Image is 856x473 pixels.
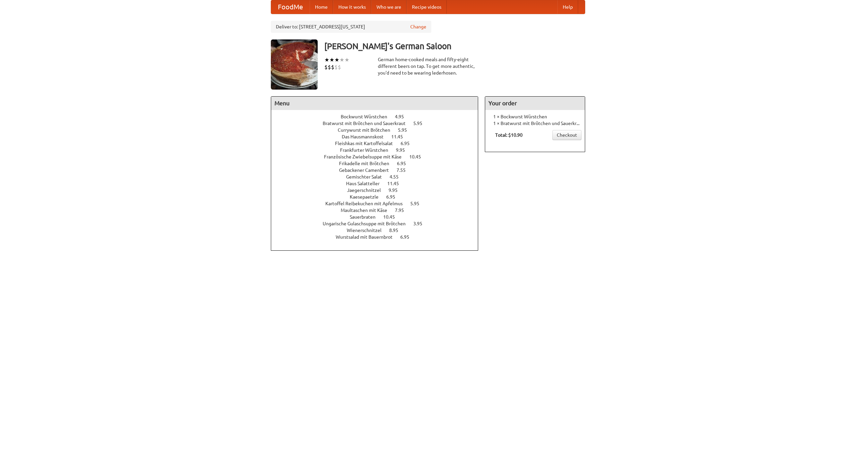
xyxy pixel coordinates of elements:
span: Frikadelle mit Brötchen [339,161,396,166]
span: Jaegerschnitzel [347,188,388,193]
a: Französische Zwiebelsuppe mit Käse 10.45 [324,154,433,159]
img: angular.jpg [271,39,318,90]
span: Ungarische Gulaschsuppe mit Brötchen [323,221,412,226]
a: Bratwurst mit Brötchen und Sauerkraut 5.95 [323,121,435,126]
li: 1 × Bockwurst Würstchen [489,113,581,120]
span: 9.95 [396,147,412,153]
a: Jaegerschnitzel 9.95 [347,188,410,193]
a: Help [557,0,578,14]
span: Kartoffel Reibekuchen mit Apfelmus [325,201,409,206]
span: 4.55 [390,174,405,180]
span: 11.45 [391,134,410,139]
a: Maultaschen mit Käse 7.95 [341,208,416,213]
a: Checkout [552,130,581,140]
div: German home-cooked meals and fifty-eight different beers on tap. To get more authentic, you'd nee... [378,56,478,76]
span: 6.95 [386,194,402,200]
span: Kaesepaetzle [350,194,385,200]
a: Fleishkas mit Kartoffelsalat 6.95 [335,141,422,146]
a: How it works [333,0,371,14]
li: ★ [324,56,329,64]
a: Haus Salatteller 11.45 [346,181,411,186]
span: 9.95 [389,188,404,193]
span: Bratwurst mit Brötchen und Sauerkraut [323,121,412,126]
a: Who we are [371,0,407,14]
a: Gemischter Salat 4.55 [346,174,411,180]
span: 5.95 [410,201,426,206]
span: 3.95 [413,221,429,226]
li: 1 × Bratwurst mit Brötchen und Sauerkraut [489,120,581,127]
a: Change [410,23,426,30]
a: FoodMe [271,0,310,14]
li: ★ [339,56,344,64]
span: 10.45 [383,214,402,220]
a: Ungarische Gulaschsuppe mit Brötchen 3.95 [323,221,435,226]
li: $ [331,64,334,71]
a: Wurstsalad mit Bauernbrot 6.95 [336,234,422,240]
li: $ [338,64,341,71]
li: ★ [334,56,339,64]
span: 5.95 [398,127,414,133]
a: Kaesepaetzle 6.95 [350,194,408,200]
span: Gemischter Salat [346,174,389,180]
span: 6.95 [401,141,416,146]
a: Recipe videos [407,0,447,14]
a: Home [310,0,333,14]
li: $ [328,64,331,71]
span: Fleishkas mit Kartoffelsalat [335,141,400,146]
span: 11.45 [387,181,406,186]
span: Haus Salatteller [346,181,386,186]
span: 5.95 [413,121,429,126]
div: Deliver to: [STREET_ADDRESS][US_STATE] [271,21,431,33]
a: Gebackener Camenbert 7.55 [339,167,418,173]
span: 7.55 [397,167,412,173]
span: Französische Zwiebelsuppe mit Käse [324,154,408,159]
span: 7.95 [395,208,411,213]
li: $ [334,64,338,71]
a: Wienerschnitzel 8.95 [347,228,411,233]
span: Wienerschnitzel [347,228,388,233]
span: 4.95 [395,114,411,119]
span: Wurstsalad mit Bauernbrot [336,234,399,240]
b: Total: $10.90 [495,132,523,138]
span: 6.95 [397,161,413,166]
span: Sauerbraten [350,214,382,220]
a: Kartoffel Reibekuchen mit Apfelmus 5.95 [325,201,432,206]
span: Das Hausmannskost [342,134,390,139]
a: Frankfurter Würstchen 9.95 [340,147,417,153]
li: ★ [329,56,334,64]
a: Frikadelle mit Brötchen 6.95 [339,161,418,166]
li: $ [324,64,328,71]
span: 8.95 [389,228,405,233]
h3: [PERSON_NAME]'s German Saloon [324,39,585,53]
span: Bockwurst Würstchen [341,114,394,119]
a: Das Hausmannskost 11.45 [342,134,415,139]
span: Maultaschen mit Käse [341,208,394,213]
h4: Your order [485,97,585,110]
span: Gebackener Camenbert [339,167,396,173]
span: Currywurst mit Brötchen [338,127,397,133]
span: 10.45 [409,154,428,159]
span: Frankfurter Würstchen [340,147,395,153]
a: Currywurst mit Brötchen 5.95 [338,127,419,133]
li: ★ [344,56,349,64]
h4: Menu [271,97,478,110]
span: 6.95 [400,234,416,240]
a: Sauerbraten 10.45 [350,214,407,220]
a: Bockwurst Würstchen 4.95 [341,114,416,119]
